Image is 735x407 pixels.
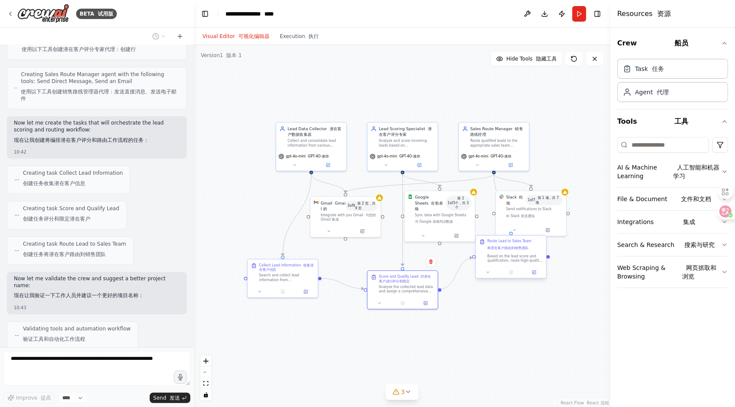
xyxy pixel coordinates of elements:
[14,292,144,298] font: 现在让我验证一下工作人员并建议一个更好的项目名称：
[321,276,364,292] g: Edge from 5eb82f91-62d3-4870-aef9-3ef3461b9921 to 00826e0b-9f5a-49f6-bc97-9c827d32c6a6
[22,46,136,52] font: 使用以下工具创建潜在客户评分专家代理：创建行
[536,196,559,205] font: 第 1 项，共 7 项
[524,269,544,276] button: Open in side panel
[259,273,315,282] div: Search and collect lead information from {email_source} and other configured sources. Extract key...
[416,300,435,307] button: Open in side panel
[488,246,529,250] font: 将潜在客户路由到销售团队
[308,33,319,39] font: 执行
[673,164,719,179] font: 人工智能和机器学习
[259,263,314,272] font: 收集潜在客户信息
[14,149,180,155] div: 10:42
[506,207,563,221] div: Send notifications to Slack
[385,384,419,400] button: 3
[346,201,377,211] span: Number of enabled actions
[415,213,472,227] div: Sync data with Google Sheets
[98,11,113,17] font: 试用版
[321,201,345,211] font: Gmail 的
[276,122,347,171] div: Lead Data Collector 潜在客户数据收集器Collect and consolidate lead information from various sources includ...
[458,122,530,171] div: Sales Route Manager 销售路线经理Route qualified leads to the appropriate sales team members based on {r...
[308,174,348,193] g: Edge from 56db8e60-e586-44f5-b581-d19923557c8d to c3129ffd-094c-444d-bd05-9fd734e5b43c
[379,126,434,137] div: Lead Scoring Specialist
[76,9,117,19] div: BETA
[41,395,51,401] font: 提高
[491,174,534,187] g: Edge from d2029b22-690f-4edd-a28b-832365fe5698 to 3f63a13c-0831-4f54-a5ee-67908237bac0
[379,274,434,283] div: Score and Qualify Lead
[288,126,343,137] div: Lead Data Collector
[367,270,438,309] div: Score and Qualify Lead 对潜在客户进行评分和限定Analyze the collected lead data and assign a comprehensive sco...
[587,401,609,405] font: React 流程
[446,195,472,210] span: Number of enabled actions
[200,378,212,389] button: fit view
[238,33,270,39] font: 可视化编辑器
[150,393,190,403] button: Send 发送
[226,52,241,58] font: 版本 1
[408,195,413,199] img: Google Sheets
[399,154,420,158] font: GPT-4O-迷你
[23,325,131,346] span: Validating tools and automation workflow
[23,336,85,342] font: 验证工具和自动化工作流程
[532,227,564,234] button: Open in side panel
[14,304,180,311] div: 10:43
[617,256,728,288] button: Web Scraping & Browsing 网页抓取和浏览
[440,232,473,239] button: Open in side panel
[200,356,212,367] button: zoom in
[314,200,319,205] img: Gmail
[455,196,469,209] font: 第 1 个，共 3 个
[200,389,212,401] button: toggle interactivity
[197,31,275,42] button: Visual Editor
[377,154,420,159] span: gpt-4o-mini
[674,117,688,125] font: 工具
[23,240,126,261] span: Creating task Route Lead to Sales Team
[170,395,180,401] font: 发送
[400,174,405,266] g: Edge from b1ad650d-df58-4014-a574-d63ab66cea14 to 00826e0b-9f5a-49f6-bc97-9c827d32c6a6
[674,39,688,47] font: 船员
[23,251,106,257] font: 创建任务将潜在客户路由到销售团队
[225,10,298,18] nav: breadcrumb
[201,52,242,59] div: Version 1
[536,56,557,62] font: 隐藏工具
[617,55,728,109] div: Crew 船员
[415,201,443,211] font: 谷歌表格
[488,254,543,263] div: Based on the lead score and qualification, route high-quality leads (Warm and Hot) to the appropr...
[259,263,315,272] div: Collect Lead Information
[379,138,434,147] div: Analyze and score incoming leads based on {scoring_criteria} including company size, industry fit...
[470,127,523,137] font: 销售路线经理
[321,213,377,222] div: Integrate with you Gmail
[21,89,177,102] font: 使用以下工具创建销售路线管理器代理：发送直接消息、发送电子邮件
[286,154,329,159] span: gpt-4o-mini
[526,195,563,205] span: Number of enabled actions
[401,388,405,396] span: 3
[683,264,717,280] font: 网页抓取和浏览
[296,288,315,295] button: Open in side panel
[685,241,715,248] font: 搜索与研究
[617,9,671,19] h4: Resources
[470,126,526,137] div: Sales Route Manager
[23,216,90,222] font: 创建任务评分和限定潜在客户
[475,236,547,280] div: Route Lead to Sales Team将潜在客户路由到销售团队Based on the lead score and qualification, route high-quality...
[491,52,562,66] button: Hide Tools 隐藏工具
[617,211,728,233] button: Integrations 集成
[441,255,472,292] g: Edge from 00826e0b-9f5a-49f6-bc97-9c827d32c6a6 to eb83bd16-b1cd-4b30-87d3-ad53a53f6530
[200,367,212,378] button: zoom out
[507,55,557,62] span: Hide Tools
[23,170,123,190] span: Creating task Collect Lead Information
[617,188,728,210] button: File & Document 文件和文档
[415,220,453,224] font: 与 Google 表格同步数据
[14,137,149,143] font: 现在让我创建将编排潜在客户评分和路由工作流程的任务：
[425,256,437,267] button: Delete node
[14,276,180,303] p: Now let me validate the crew and suggest a better project name:
[561,401,609,405] a: React Flow attribution
[617,234,728,256] button: Search & Research 搜索与研究
[343,174,497,193] g: Edge from d2029b22-690f-4edd-a28b-832365fe5698 to c3129ffd-094c-444d-bd05-9fd734e5b43c
[635,64,664,73] div: Task
[506,195,523,205] font: 松弛
[346,228,379,235] button: Open in side panel
[469,154,511,159] span: gpt-4o-mini
[379,285,434,294] div: Analyze the collected lead data and assign a comprehensive score based on {scoring_criteria}. Eva...
[3,392,55,404] button: Improve 提高
[499,195,504,199] img: Slack
[379,127,432,137] font: 潜在客户评分专家
[308,154,329,158] font: GPT-4O-迷你
[200,356,212,401] div: React Flow controls
[494,162,527,169] button: Open in side panel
